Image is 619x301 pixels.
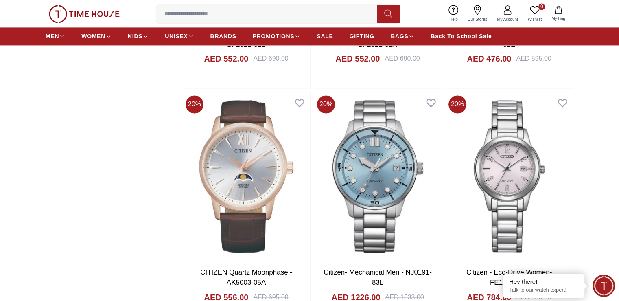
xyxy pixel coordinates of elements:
[349,32,374,40] span: GIFTING
[385,54,420,64] div: AED 690.00
[431,29,492,44] a: Back To School Sale
[253,32,295,40] span: PROMOTIONS
[253,54,288,64] div: AED 690.00
[182,92,310,260] img: CITIZEN Quartz Moonphase - AK5003-05A
[317,29,333,44] a: SALE
[547,4,570,23] button: My Bag
[448,95,466,113] span: 20 %
[49,5,120,23] img: ...
[444,3,463,24] a: Help
[81,29,112,44] a: WOMEN
[523,3,547,24] a: 0Wishlist
[205,30,288,48] a: CITIZEN Mechanical Men - BF2021-82L
[335,53,380,64] h4: AED 552.00
[210,29,236,44] a: BRANDS
[463,3,492,24] a: Our Stores
[324,268,432,287] a: Citizen- Mechanical Men - NJ0191-83L
[314,92,442,260] img: Citizen- Mechanical Men - NJ0191-83L
[466,268,552,287] a: Citizen - Eco-Drive Women- FE1241-71Z
[516,54,551,64] div: AED 595.00
[445,92,573,260] img: Citizen - Eco-Drive Women- FE1241-71Z
[509,287,578,294] p: Talk to our watch expert!
[165,32,188,40] span: UNISEX
[349,29,374,44] a: GIFTING
[253,29,301,44] a: PROMOTIONS
[446,16,461,22] span: Help
[467,53,511,64] h4: AED 476.00
[210,32,236,40] span: BRANDS
[525,16,545,22] span: Wishlist
[204,53,248,64] h4: AED 552.00
[46,29,65,44] a: MEN
[548,15,569,22] span: My Bag
[128,32,142,40] span: KIDS
[494,16,521,22] span: My Account
[431,32,492,40] span: Back To School Sale
[46,32,59,40] span: MEN
[538,3,545,10] span: 0
[200,268,292,287] a: CITIZEN Quartz Moonphase - AK5003-05A
[455,30,563,48] a: CITIZEN QUARTZ MEN - BE9180-52E
[391,29,414,44] a: BAGS
[317,95,335,113] span: 20 %
[593,275,615,297] div: Chat Widget
[391,32,408,40] span: BAGS
[336,30,420,48] a: CITIZEN Mechanical Men - BF2021-82A
[81,32,105,40] span: WOMEN
[186,95,203,113] span: 20 %
[128,29,149,44] a: KIDS
[509,278,578,286] div: Hey there!
[165,29,194,44] a: UNISEX
[464,16,490,22] span: Our Stores
[317,32,333,40] span: SALE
